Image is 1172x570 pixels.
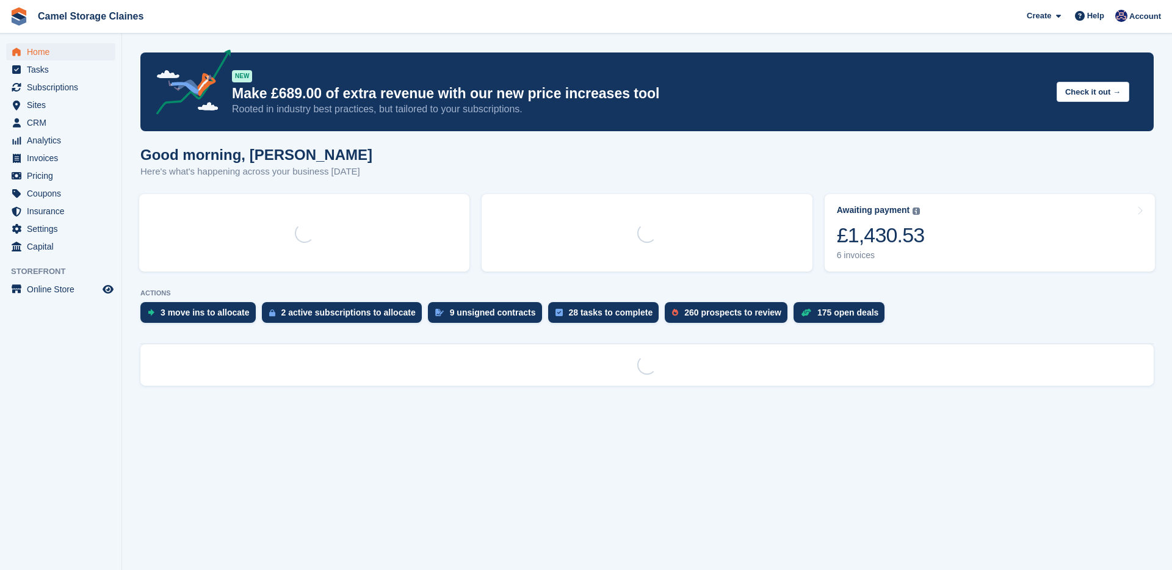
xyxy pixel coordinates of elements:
a: 175 open deals [794,302,891,329]
div: 2 active subscriptions to allocate [281,308,416,317]
span: Insurance [27,203,100,220]
a: 260 prospects to review [665,302,794,329]
span: Storefront [11,265,121,278]
img: move_ins_to_allocate_icon-fdf77a2bb77ea45bf5b3d319d69a93e2d87916cf1d5bf7949dd705db3b84f3ca.svg [148,309,154,316]
span: Subscriptions [27,79,100,96]
div: Awaiting payment [837,205,910,215]
img: prospect-51fa495bee0391a8d652442698ab0144808aea92771e9ea1ae160a38d050c398.svg [672,309,678,316]
a: 3 move ins to allocate [140,302,262,329]
a: menu [6,132,115,149]
a: Awaiting payment £1,430.53 6 invoices [825,194,1155,272]
a: Camel Storage Claines [33,6,148,26]
img: Rod [1115,10,1127,22]
img: active_subscription_to_allocate_icon-d502201f5373d7db506a760aba3b589e785aa758c864c3986d89f69b8ff3... [269,309,275,317]
a: menu [6,114,115,131]
a: 2 active subscriptions to allocate [262,302,428,329]
div: 260 prospects to review [684,308,781,317]
span: Help [1087,10,1104,22]
span: Pricing [27,167,100,184]
div: £1,430.53 [837,223,925,248]
a: menu [6,96,115,114]
a: menu [6,61,115,78]
img: icon-info-grey-7440780725fd019a000dd9b08b2336e03edf1995a4989e88bcd33f0948082b44.svg [913,207,920,215]
img: task-75834270c22a3079a89374b754ae025e5fb1db73e45f91037f5363f120a921f8.svg [555,309,563,316]
a: menu [6,238,115,255]
a: menu [6,281,115,298]
span: Tasks [27,61,100,78]
span: Create [1027,10,1051,22]
span: Sites [27,96,100,114]
a: menu [6,220,115,237]
a: menu [6,150,115,167]
div: 28 tasks to complete [569,308,653,317]
p: Make £689.00 of extra revenue with our new price increases tool [232,85,1047,103]
span: Invoices [27,150,100,167]
span: Online Store [27,281,100,298]
div: NEW [232,70,252,82]
a: menu [6,203,115,220]
span: Capital [27,238,100,255]
a: menu [6,185,115,202]
a: 9 unsigned contracts [428,302,548,329]
img: stora-icon-8386f47178a22dfd0bd8f6a31ec36ba5ce8667c1dd55bd0f319d3a0aa187defe.svg [10,7,28,26]
span: Coupons [27,185,100,202]
span: CRM [27,114,100,131]
div: 6 invoices [837,250,925,261]
a: menu [6,167,115,184]
p: Here's what's happening across your business [DATE] [140,165,372,179]
a: Preview store [101,282,115,297]
span: Account [1129,10,1161,23]
img: price-adjustments-announcement-icon-8257ccfd72463d97f412b2fc003d46551f7dbcb40ab6d574587a9cd5c0d94... [146,49,231,119]
span: Analytics [27,132,100,149]
span: Settings [27,220,100,237]
div: 175 open deals [817,308,878,317]
a: menu [6,43,115,60]
button: Check it out → [1057,82,1129,102]
a: menu [6,79,115,96]
span: Home [27,43,100,60]
div: 9 unsigned contracts [450,308,536,317]
div: 3 move ins to allocate [161,308,250,317]
img: contract_signature_icon-13c848040528278c33f63329250d36e43548de30e8caae1d1a13099fd9432cc5.svg [435,309,444,316]
img: deal-1b604bf984904fb50ccaf53a9ad4b4a5d6e5aea283cecdc64d6e3604feb123c2.svg [801,308,811,317]
p: Rooted in industry best practices, but tailored to your subscriptions. [232,103,1047,116]
a: 28 tasks to complete [548,302,665,329]
h1: Good morning, [PERSON_NAME] [140,146,372,163]
p: ACTIONS [140,289,1154,297]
